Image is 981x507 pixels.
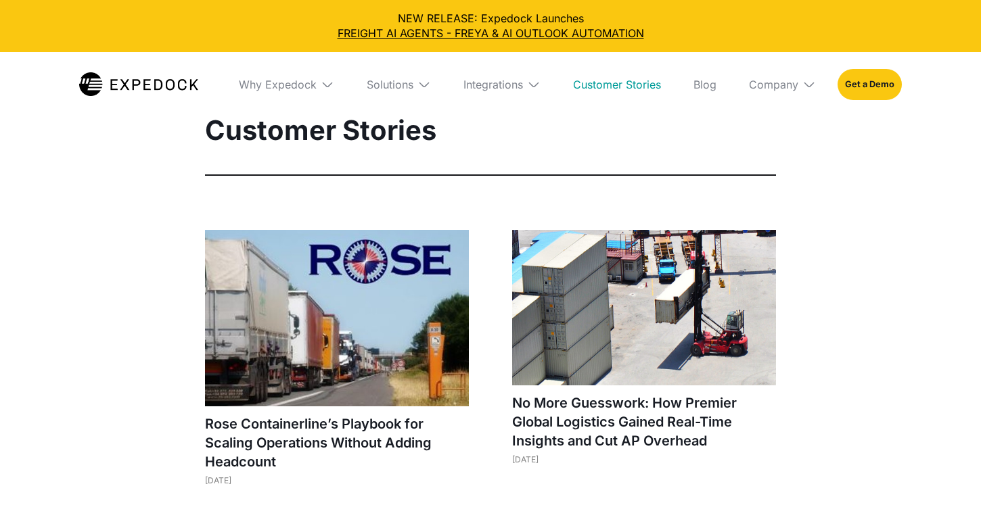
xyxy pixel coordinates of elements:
h1: Customer Stories [205,114,776,147]
div: Integrations [463,78,523,91]
h1: Rose Containerline’s Playbook for Scaling Operations Without Adding Headcount [205,414,469,471]
div: Why Expedock [239,78,317,91]
div: Company [738,52,827,117]
a: Customer Stories [562,52,672,117]
div: Why Expedock [228,52,345,117]
a: Rose Containerline’s Playbook for Scaling Operations Without Adding Headcount[DATE] [205,230,469,499]
div: Integrations [453,52,551,117]
a: FREIGHT AI AGENTS - FREYA & AI OUTLOOK AUTOMATION [11,26,970,41]
div: Solutions [367,78,413,91]
h1: No More Guesswork: How Premier Global Logistics Gained Real-Time Insights and Cut AP Overhead [512,393,776,450]
div: NEW RELEASE: Expedock Launches [11,11,970,41]
a: Blog [683,52,727,117]
div: [DATE] [205,475,469,485]
div: Solutions [356,52,442,117]
a: Get a Demo [838,69,902,100]
a: No More Guesswork: How Premier Global Logistics Gained Real-Time Insights and Cut AP Overhead[DATE] [512,230,776,478]
div: [DATE] [512,454,776,464]
div: Company [749,78,798,91]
